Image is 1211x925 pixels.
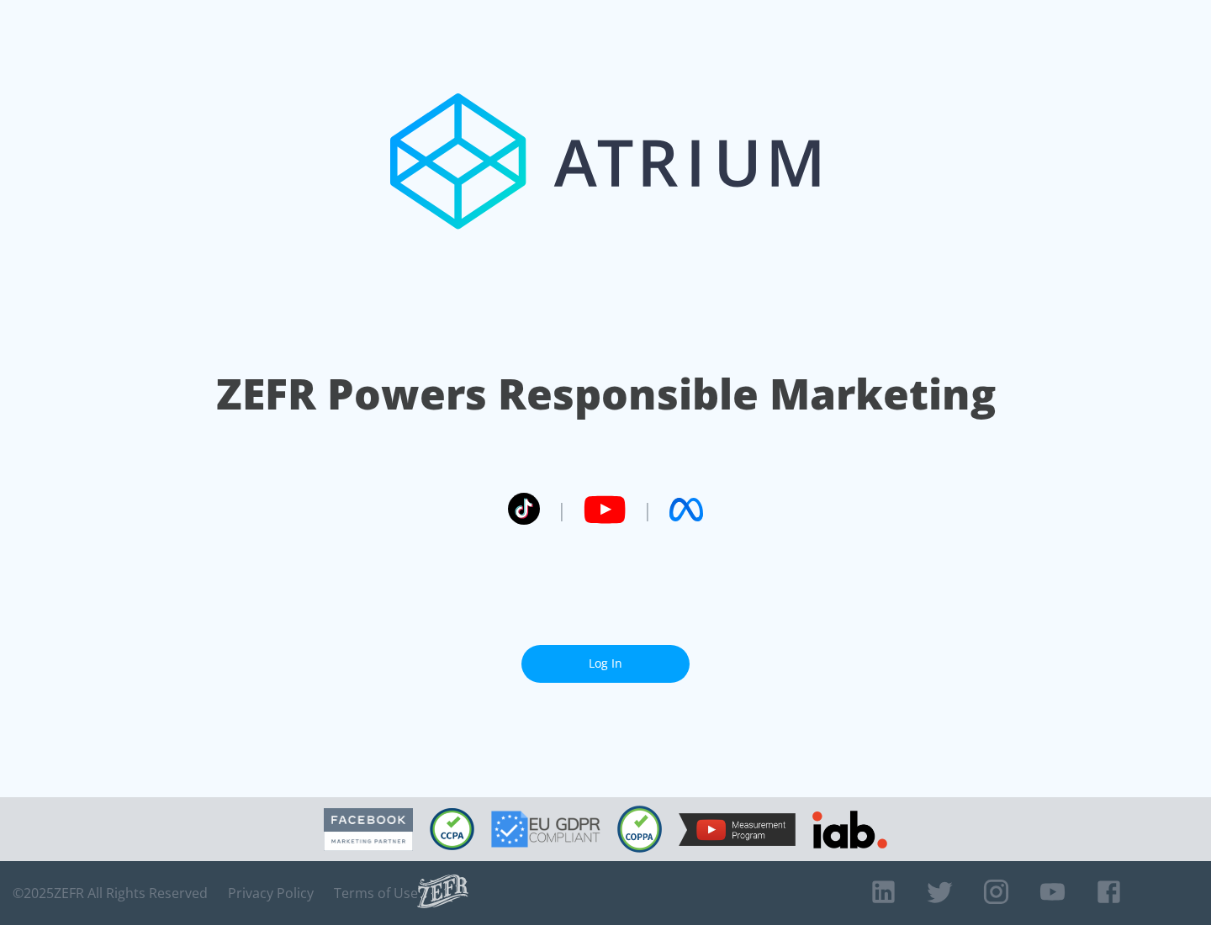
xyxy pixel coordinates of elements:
img: YouTube Measurement Program [679,813,796,846]
img: CCPA Compliant [430,808,474,850]
a: Log In [521,645,690,683]
a: Privacy Policy [228,885,314,901]
span: | [557,497,567,522]
img: COPPA Compliant [617,806,662,853]
img: GDPR Compliant [491,811,600,848]
img: Facebook Marketing Partner [324,808,413,851]
span: © 2025 ZEFR All Rights Reserved [13,885,208,901]
a: Terms of Use [334,885,418,901]
img: IAB [812,811,887,848]
span: | [643,497,653,522]
h1: ZEFR Powers Responsible Marketing [216,365,996,423]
